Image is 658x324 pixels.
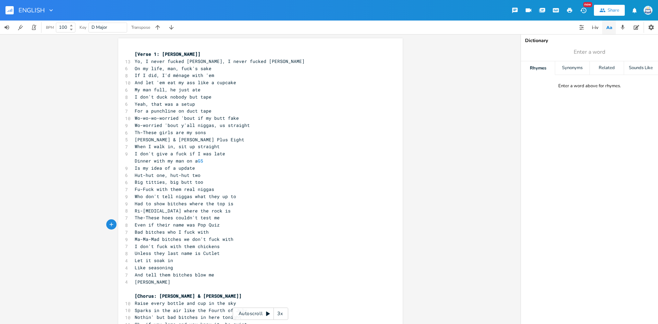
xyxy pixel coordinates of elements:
[19,7,45,13] span: ENGLISH
[576,4,590,16] button: New
[135,186,214,192] span: Fu-Fuck with them real niggas
[135,179,203,185] span: Big titties, big butt too
[135,129,206,135] span: Th-These girls are my sons
[135,208,231,214] span: Ri-[MEDICAL_DATA] where the rock is
[135,257,173,263] span: Let it soak in
[135,94,211,100] span: I don't duck nobody but tape
[135,229,209,235] span: Bad bitches who I fuck with
[198,158,203,164] span: G5
[135,307,247,313] span: Sparks in the air like the Fourth of July
[135,65,211,72] span: On my life, man, fuck's sake
[135,158,203,164] span: Dinner with my man on a
[555,61,589,75] div: Synonyms
[590,61,624,75] div: Related
[92,24,107,30] span: D Major
[135,115,239,121] span: Wo-wo-wo-worried 'bout if my butt fake
[135,215,220,221] span: The-These hoes couldn't test me
[80,25,86,29] div: Key
[135,87,200,93] span: My man full, he just ate
[135,264,173,271] span: Like seasoning
[135,300,236,306] span: Raise every bottle and cup in the sky
[46,26,54,29] div: BPM
[135,151,225,157] span: I don't give a fuck if I was late
[135,79,236,86] span: And let 'em eat my ass like a cupcake
[135,122,250,128] span: Wo-worried 'bout y'all niggas, us straight
[135,236,233,242] span: Ma-Ma-Mad bitches we don't fuck with
[644,6,653,15] img: Sign In
[135,165,195,171] span: Is my idea of a update
[135,279,170,285] span: [PERSON_NAME]
[135,143,220,150] span: When I walk in, sit up straight
[525,38,654,43] div: Dictionary
[624,61,658,75] div: Sounds Like
[135,108,211,114] span: For a punchline on duct tape
[135,293,242,299] span: [Chorus: [PERSON_NAME] & [PERSON_NAME]]
[274,308,286,320] div: 3x
[135,222,220,228] span: Even if their name was Pop Quiz
[135,172,200,178] span: Hut-hut one, hut-hut two
[608,7,619,13] div: Share
[583,2,592,7] div: New
[135,137,244,143] span: [PERSON_NAME] & [PERSON_NAME] Plus Eight
[135,200,233,207] span: Had to show bitches where the top is
[135,314,242,320] span: Nothin' but bad bitches in here tonight
[558,83,621,89] div: Enter a word above for rhymes.
[135,51,200,57] span: [Verse 1: [PERSON_NAME]]
[135,58,305,64] span: Yo, I never fucked [PERSON_NAME], I never fucked [PERSON_NAME]
[135,272,214,278] span: And tell them bitches blow me
[594,5,625,16] button: Share
[135,193,236,199] span: Who don't tell niggas what they up to
[131,25,150,29] div: Transpose
[574,48,605,56] span: Enter a word
[135,250,220,256] span: Unless they last name is Cutlet
[135,72,214,78] span: If I did, I'd ménage with 'em
[135,243,220,249] span: I don't fuck with them chickens
[233,308,288,320] div: Autoscroll
[135,101,195,107] span: Yeah, that was a setup
[521,61,555,75] div: Rhymes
